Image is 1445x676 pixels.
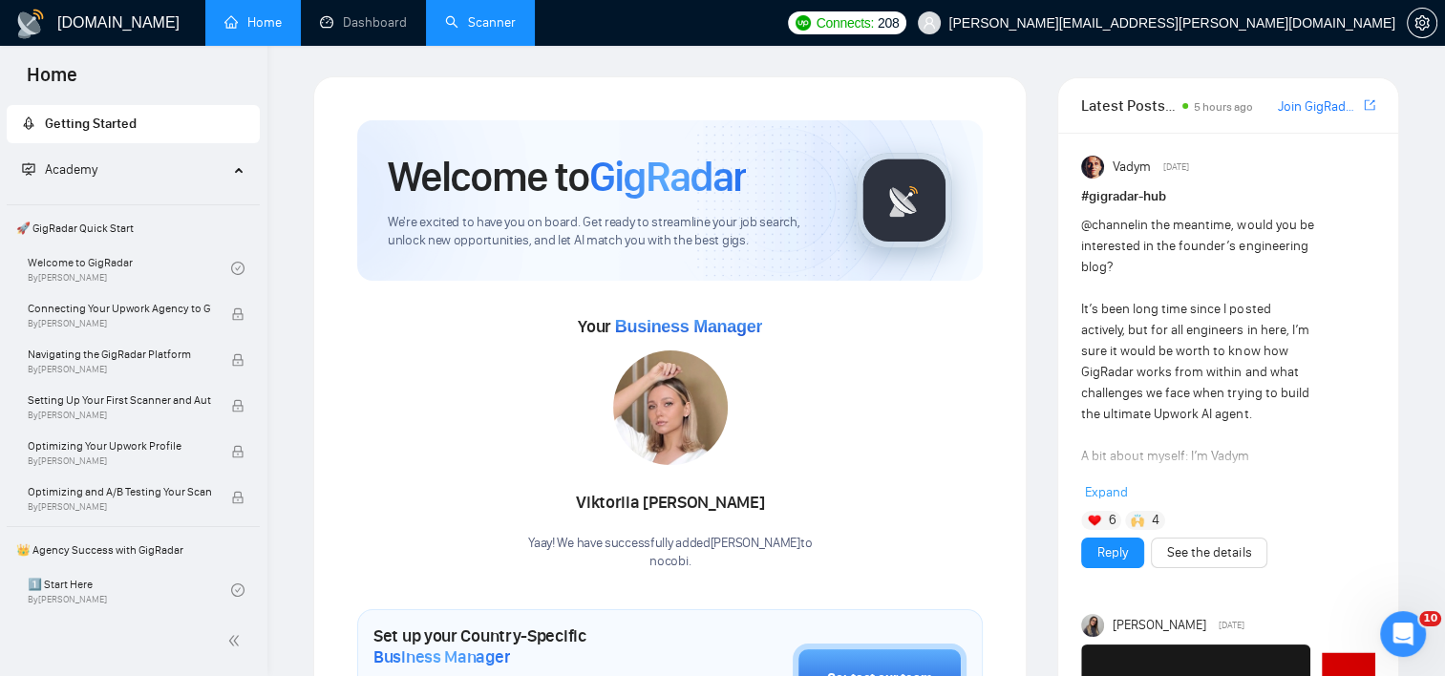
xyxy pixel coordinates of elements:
span: lock [231,307,244,321]
span: Your [578,316,762,337]
a: setting [1407,15,1437,31]
div: Viktoriia [PERSON_NAME] [528,487,812,519]
span: Getting Started [45,116,137,132]
span: check-circle [231,583,244,597]
span: lock [231,353,244,367]
span: rocket [22,116,35,130]
span: export [1364,97,1375,113]
img: 1686859828830-18.jpg [613,350,728,465]
span: lock [231,445,244,458]
span: [DATE] [1219,617,1244,634]
span: 208 [878,12,899,33]
span: Home [11,61,93,101]
span: Optimizing and A/B Testing Your Scanner for Better Results [28,482,211,501]
span: setting [1408,15,1436,31]
span: By [PERSON_NAME] [28,410,211,421]
span: lock [231,491,244,504]
span: 🚀 GigRadar Quick Start [9,209,258,247]
img: ❤️ [1088,514,1101,527]
div: Yaay! We have successfully added [PERSON_NAME] to [528,535,812,571]
h1: # gigradar-hub [1081,186,1375,207]
span: Navigating the GigRadar Platform [28,345,211,364]
span: Optimizing Your Upwork Profile [28,436,211,455]
img: gigradar-logo.png [857,153,952,248]
span: [PERSON_NAME] [1113,615,1206,636]
img: upwork-logo.png [796,15,811,31]
a: dashboardDashboard [320,14,407,31]
button: setting [1407,8,1437,38]
span: 6 [1109,511,1116,530]
span: Expand [1085,484,1128,500]
button: Reply [1081,538,1144,568]
button: See the details [1151,538,1267,568]
span: By [PERSON_NAME] [28,318,211,329]
a: export [1364,96,1375,115]
p: nocobi . [528,553,812,571]
span: Setting Up Your First Scanner and Auto-Bidder [28,391,211,410]
span: user [923,16,936,30]
li: Getting Started [7,105,260,143]
img: Vadym [1081,156,1104,179]
img: Mariia Heshka [1081,614,1104,637]
span: 5 hours ago [1194,100,1253,114]
span: check-circle [231,262,244,275]
span: fund-projection-screen [22,162,35,176]
a: See the details [1167,542,1251,563]
a: homeHome [224,14,282,31]
h1: Set up your Country-Specific [373,625,697,667]
span: 👑 Agency Success with GigRadar [9,531,258,569]
a: searchScanner [445,14,516,31]
span: By [PERSON_NAME] [28,364,211,375]
span: Academy [22,161,97,178]
span: By [PERSON_NAME] [28,455,211,467]
span: lock [231,399,244,412]
img: logo [15,9,46,39]
span: Academy [45,161,97,178]
h1: Welcome to [388,151,746,202]
iframe: Intercom live chat [1380,611,1426,657]
span: Business Manager [615,317,762,336]
span: Connecting Your Upwork Agency to GigRadar [28,299,211,318]
a: Join GigRadar Slack Community [1277,96,1360,117]
span: By [PERSON_NAME] [28,501,211,513]
span: double-left [227,631,246,650]
a: 1️⃣ Start HereBy[PERSON_NAME] [28,569,231,611]
span: Latest Posts from the GigRadar Community [1081,94,1177,117]
span: [DATE] [1163,158,1189,176]
span: @channel [1081,217,1137,233]
span: Business Manager [373,646,510,667]
span: Vadym [1113,157,1151,178]
span: Connects: [817,12,874,33]
span: We're excited to have you on board. Get ready to streamline your job search, unlock new opportuni... [388,214,826,250]
img: 🙌 [1131,514,1144,527]
a: Welcome to GigRadarBy[PERSON_NAME] [28,247,231,289]
span: 10 [1419,611,1441,626]
a: Reply [1097,542,1128,563]
span: 4 [1152,511,1159,530]
span: GigRadar [589,151,746,202]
